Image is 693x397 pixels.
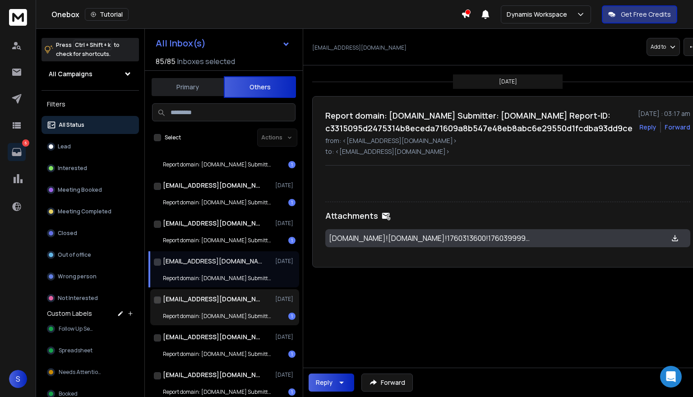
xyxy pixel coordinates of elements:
[42,268,139,286] button: Wrong person
[42,65,139,83] button: All Campaigns
[665,123,690,132] div: Forward
[275,182,296,189] p: [DATE]
[288,237,296,244] div: 1
[59,347,92,354] span: Spreadsheet
[58,143,71,150] p: Lead
[42,116,139,134] button: All Status
[9,370,27,388] button: S
[163,161,271,168] p: Report domain: [DOMAIN_NAME] Submitter: [DOMAIN_NAME]
[660,366,682,388] div: Open Intercom Messenger
[58,273,97,280] p: Wrong person
[163,313,271,320] p: Report domain: [DOMAIN_NAME] Submitter: [DOMAIN_NAME]
[309,374,354,392] button: Reply
[288,313,296,320] div: 1
[224,76,296,98] button: Others
[42,363,139,381] button: Needs Attention
[47,309,92,318] h3: Custom Labels
[163,370,262,379] h1: [EMAIL_ADDRESS][DOMAIN_NAME]
[325,147,690,156] p: to: <[EMAIL_ADDRESS][DOMAIN_NAME]>
[8,143,26,161] a: 6
[49,69,92,78] h1: All Campaigns
[275,371,296,379] p: [DATE]
[59,369,101,376] span: Needs Attention
[163,199,271,206] p: Report domain: [DOMAIN_NAME] Submitter: [DOMAIN_NAME]
[165,134,181,141] label: Select
[177,56,235,67] h3: Inboxes selected
[163,237,271,244] p: Report domain: [DOMAIN_NAME] Submitter: [DOMAIN_NAME]
[42,246,139,264] button: Out of office
[507,10,571,19] p: Dynamis Workspace
[361,374,413,392] button: Forward
[59,121,84,129] p: All Status
[58,186,102,194] p: Meeting Booked
[288,351,296,358] div: 1
[325,136,690,145] p: from: <[EMAIL_ADDRESS][DOMAIN_NAME]>
[74,40,112,50] span: Ctrl + Shift + k
[22,139,29,147] p: 6
[602,5,677,23] button: Get Free Credits
[638,109,690,118] p: [DATE] : 03:17 am
[621,10,671,19] p: Get Free Credits
[163,257,262,266] h1: [EMAIL_ADDRESS][DOMAIN_NAME]
[58,165,87,172] p: Interested
[42,203,139,221] button: Meeting Completed
[163,351,271,358] p: Report domain: [DOMAIN_NAME] Submitter: [DOMAIN_NAME]
[325,209,378,222] h1: Attachments
[163,181,262,190] h1: [EMAIL_ADDRESS][DOMAIN_NAME]
[42,159,139,177] button: Interested
[163,332,262,342] h1: [EMAIL_ADDRESS][DOMAIN_NAME]
[288,199,296,206] div: 1
[288,161,296,168] div: 1
[42,224,139,242] button: Closed
[58,295,98,302] p: Not Interested
[152,77,224,97] button: Primary
[156,56,176,67] span: 85 / 85
[42,138,139,156] button: Lead
[58,251,91,259] p: Out of office
[163,275,271,282] p: Report domain: [DOMAIN_NAME] Submitter: [DOMAIN_NAME]
[42,289,139,307] button: Not Interested
[651,43,666,51] p: Add to
[275,295,296,303] p: [DATE]
[51,8,461,21] div: Onebox
[58,230,77,237] p: Closed
[275,220,296,227] p: [DATE]
[639,123,656,132] button: Reply
[275,333,296,341] p: [DATE]
[42,98,139,111] h3: Filters
[156,39,206,48] h1: All Inbox(s)
[42,181,139,199] button: Meeting Booked
[163,219,262,228] h1: [EMAIL_ADDRESS][DOMAIN_NAME]
[163,295,262,304] h1: [EMAIL_ADDRESS][DOMAIN_NAME]
[499,78,517,85] p: [DATE]
[312,44,407,51] p: [EMAIL_ADDRESS][DOMAIN_NAME]
[329,233,532,244] p: [DOMAIN_NAME]![DOMAIN_NAME]!1760313600!1760399999!c3315095d2475314b8eceda71609a8b547e48eb8abc6e29...
[288,388,296,396] div: 1
[59,325,96,332] span: Follow Up Sent
[42,320,139,338] button: Follow Up Sent
[148,34,297,52] button: All Inbox(s)
[58,208,111,215] p: Meeting Completed
[316,378,333,387] div: Reply
[325,109,633,134] h1: Report domain: [DOMAIN_NAME] Submitter: [DOMAIN_NAME] Report-ID: c3315095d2475314b8eceda71609a8b5...
[163,388,271,396] p: Report domain: [DOMAIN_NAME] Submitter: [DOMAIN_NAME]
[56,41,120,59] p: Press to check for shortcuts.
[42,342,139,360] button: Spreadsheet
[275,258,296,265] p: [DATE]
[85,8,129,21] button: Tutorial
